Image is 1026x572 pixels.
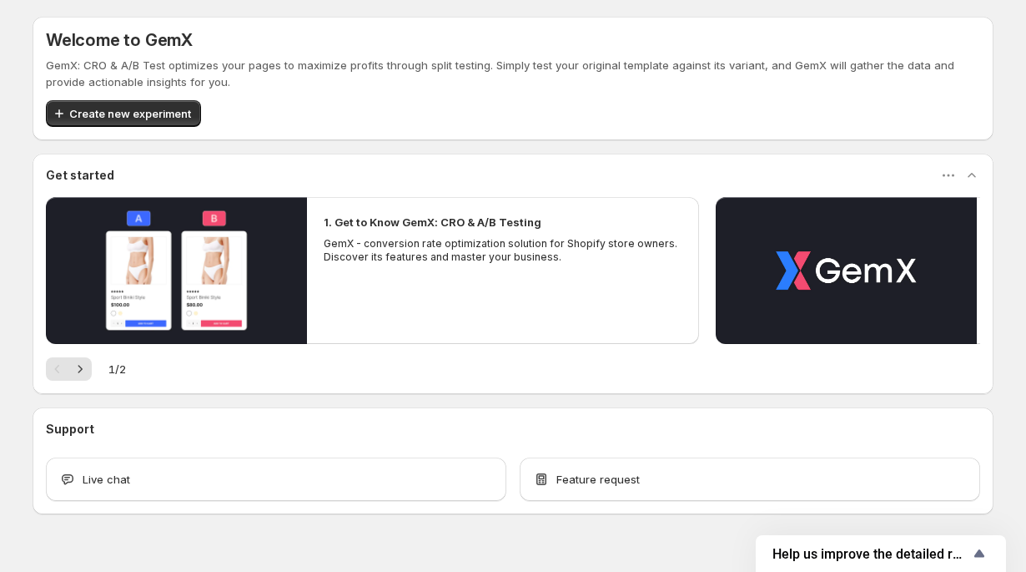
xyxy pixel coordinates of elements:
[556,471,640,488] span: Feature request
[46,167,114,184] h3: Get started
[69,105,191,122] span: Create new experiment
[46,357,92,381] nav: Pagination
[46,30,193,50] h5: Welcome to GemX
[46,57,980,90] p: GemX: CRO & A/B Test optimizes your pages to maximize profits through split testing. Simply test ...
[716,197,977,344] button: Play video
[772,546,969,562] span: Help us improve the detailed report for A/B campaigns
[68,357,92,381] button: Next
[83,471,130,488] span: Live chat
[324,214,541,230] h2: 1. Get to Know GemX: CRO & A/B Testing
[46,421,94,438] h3: Support
[46,100,201,127] button: Create new experiment
[772,544,989,564] button: Show survey - Help us improve the detailed report for A/B campaigns
[108,361,126,377] span: 1 / 2
[324,237,682,264] p: GemX - conversion rate optimization solution for Shopify store owners. Discover its features and ...
[46,197,307,344] button: Play video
